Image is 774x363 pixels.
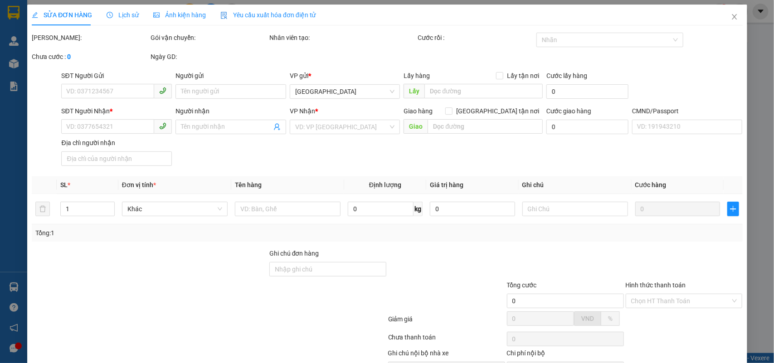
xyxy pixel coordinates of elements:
span: VND [581,315,594,322]
span: Tiền Giang [295,85,395,98]
div: Người nhận [175,106,286,116]
div: Ghi chú nội bộ nhà xe [388,348,505,362]
div: Gói vận chuyển: [151,33,268,43]
input: Địa chỉ của người nhận [61,151,172,166]
span: Lấy tận nơi [503,71,543,81]
span: Giao [404,119,428,134]
span: Yêu cầu xuất hóa đơn điện tử [220,11,316,19]
input: Cước lấy hàng [546,84,628,99]
div: [PERSON_NAME]: [32,33,149,43]
span: Khác [127,202,222,216]
span: phone [159,87,166,94]
button: delete [35,202,50,216]
div: Nhân viên tạo: [269,33,416,43]
span: Lấy hàng [404,72,430,79]
span: SỬA ĐƠN HÀNG [32,11,92,19]
span: user-add [273,123,281,131]
div: CMND/Passport [632,106,743,116]
span: edit [32,12,38,18]
div: Địa chỉ người nhận [61,138,172,148]
label: Hình thức thanh toán [625,281,686,289]
div: Ngày GD: [151,52,268,62]
div: SĐT Người Nhận [61,106,172,116]
span: Đơn vị tính [122,181,156,189]
div: Chi phí nội bộ [506,348,623,362]
span: SL [60,181,68,189]
span: clock-circle [107,12,113,18]
div: Cước rồi : [418,33,535,43]
span: picture [153,12,160,18]
input: Ghi chú đơn hàng [269,262,386,276]
span: plus [728,205,738,213]
span: close [730,13,738,20]
input: VD: Bàn, Ghế [235,202,341,216]
label: Ghi chú đơn hàng [269,250,319,257]
span: Tên hàng [235,181,262,189]
span: Ảnh kiện hàng [153,11,206,19]
span: [GEOGRAPHIC_DATA] tận nơi [453,106,543,116]
span: Định lượng [369,181,401,189]
input: Cước giao hàng [546,120,628,134]
span: Lịch sử [107,11,139,19]
span: Tổng cước [506,281,536,289]
div: Giảm giá [387,314,506,330]
div: VP gửi [290,71,400,81]
span: Giá trị hàng [430,181,463,189]
div: SĐT Người Gửi [61,71,172,81]
input: Dọc đường [428,119,543,134]
label: Cước lấy hàng [546,72,587,79]
span: % [608,315,612,322]
span: Lấy [404,84,424,98]
th: Ghi chú [518,176,631,194]
span: Giao hàng [404,107,433,115]
span: phone [159,122,166,130]
span: VP Nhận [290,107,315,115]
button: plus [727,202,739,216]
input: 0 [635,202,720,216]
input: Dọc đường [424,84,543,98]
b: 0 [67,53,71,60]
img: icon [220,12,228,19]
label: Cước giao hàng [546,107,591,115]
input: Ghi Chú [522,202,628,216]
div: Tổng: 1 [35,228,299,238]
span: kg [414,202,423,216]
button: Close [721,5,747,30]
div: Người gửi [175,71,286,81]
div: Chưa thanh toán [387,332,506,348]
span: Cước hàng [635,181,666,189]
div: Chưa cước : [32,52,149,62]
